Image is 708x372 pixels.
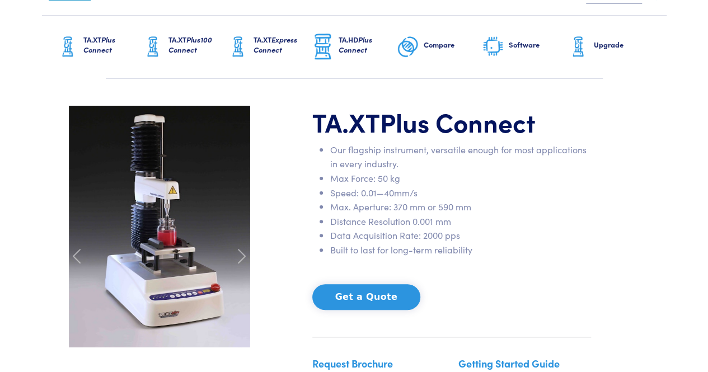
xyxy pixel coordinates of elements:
a: Software [482,16,567,78]
li: Max. Aperture: 370 mm or 590 mm [330,200,591,214]
img: software-graphic.png [482,35,504,59]
li: Speed: 0.01—40mm/s [330,186,591,200]
h6: TA.HD [339,35,397,55]
li: Built to last for long-term reliability [330,243,591,257]
li: Max Force: 50 kg [330,171,591,186]
img: ta-xt-graphic.png [57,33,79,61]
li: Distance Resolution 0.001 mm [330,214,591,229]
img: compare-graphic.png [397,33,419,61]
img: ta-hd-graphic.png [312,32,334,62]
h6: Compare [424,40,482,50]
h6: Upgrade [594,40,652,50]
img: ta-xt-graphic.png [567,33,589,61]
span: Express Connect [254,34,297,55]
img: carousel-ta-xt-plus-bloom.jpg [69,106,250,347]
img: ta-xt-graphic.png [142,33,164,61]
h1: TA.XT [312,106,591,138]
span: Plus Connect [339,34,372,55]
a: Compare [397,16,482,78]
a: Getting Started Guide [458,356,560,370]
li: Our flagship instrument, versatile enough for most applications in every industry. [330,143,591,171]
li: Data Acquisition Rate: 2000 pps [330,228,591,243]
a: Request Brochure [312,356,393,370]
img: ta-xt-graphic.png [227,33,249,61]
a: Upgrade [567,16,652,78]
h6: TA.XT [168,35,227,55]
button: Get a Quote [312,284,420,310]
a: TA.XTPlus Connect [57,16,142,78]
a: TA.HDPlus Connect [312,16,397,78]
span: Plus100 Connect [168,34,212,55]
span: Plus Connect [83,34,115,55]
h6: Software [509,40,567,50]
a: TA.XTPlus100 Connect [142,16,227,78]
span: Plus Connect [380,103,536,139]
h6: TA.XT [83,35,142,55]
h6: TA.XT [254,35,312,55]
a: TA.XTExpress Connect [227,16,312,78]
